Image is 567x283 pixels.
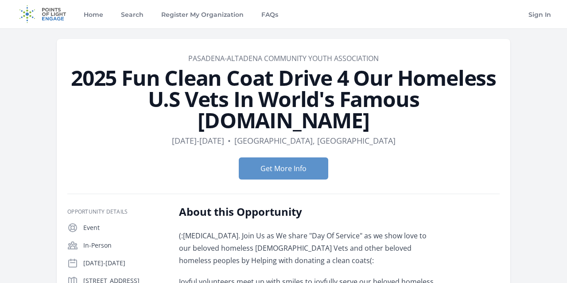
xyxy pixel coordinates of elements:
[83,259,165,268] p: [DATE]-[DATE]
[67,67,500,131] h1: 2025 Fun Clean Coat Drive 4 Our Homeless U.S Vets In World's Famous [DOMAIN_NAME]
[239,157,328,180] button: Get More Info
[67,208,165,215] h3: Opportunity Details
[172,134,224,147] dd: [DATE]-[DATE]
[83,241,165,250] p: In-Person
[228,134,231,147] div: •
[234,134,396,147] dd: [GEOGRAPHIC_DATA], [GEOGRAPHIC_DATA]
[188,54,379,63] a: Pasadena-Altadena Community Youth Association
[83,223,165,232] p: Event
[179,205,438,219] h2: About this Opportunity
[179,229,438,267] p: (:[MEDICAL_DATA]. Join Us as We share "Day Of Service" as we show love to our beloved homeless [D...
